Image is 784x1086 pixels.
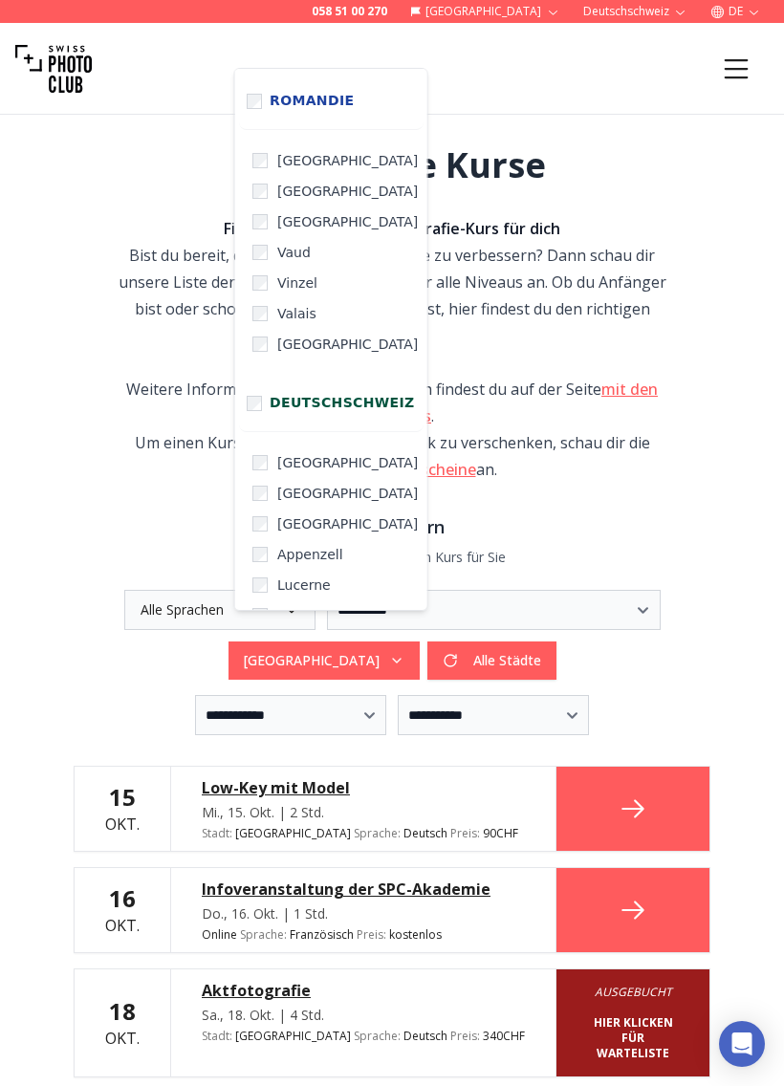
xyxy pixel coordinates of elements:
[252,275,268,291] input: Vinzel
[277,212,418,231] span: [GEOGRAPHIC_DATA]
[31,513,753,540] h3: Kurse filtern
[202,1029,525,1044] div: [GEOGRAPHIC_DATA] 340 CHF
[252,214,268,229] input: [GEOGRAPHIC_DATA]
[277,545,343,564] span: Appenzell
[277,453,418,472] span: [GEOGRAPHIC_DATA]
[277,151,418,170] span: [GEOGRAPHIC_DATA]
[427,641,556,680] button: Alle Städte
[252,516,268,532] input: [GEOGRAPHIC_DATA]
[719,1021,765,1067] div: Open Intercom Messenger
[277,304,316,323] span: Valais
[105,883,140,937] div: Okt.
[704,36,769,101] button: Menu
[252,245,268,260] input: Vaud
[290,927,354,943] span: Französisch
[105,996,140,1050] div: Okt.
[270,395,415,412] span: Deutschschweiz
[105,782,140,836] div: Okt.
[354,1028,401,1044] span: Sprache :
[15,31,92,107] img: Swiss photo club
[117,376,667,483] div: Weitere Informationen zu unseren Kursen findest du auf der Seite . Um einen Kurs als einzigartige...
[270,93,354,110] span: Romandie
[202,826,525,841] div: [GEOGRAPHIC_DATA] 90 CHF
[277,335,418,354] span: [GEOGRAPHIC_DATA]
[277,484,418,503] span: [GEOGRAPHIC_DATA]
[277,273,317,293] span: Vinzel
[277,182,418,201] span: [GEOGRAPHIC_DATA]
[277,514,418,533] span: [GEOGRAPHIC_DATA]
[450,1028,480,1044] span: Preis :
[357,926,386,943] span: Preis :
[252,486,268,501] input: [GEOGRAPHIC_DATA]
[450,825,480,841] span: Preis :
[202,825,232,841] span: Stadt :
[587,985,679,1000] i: Ausgebucht
[252,608,268,623] input: [GEOGRAPHIC_DATA]
[403,1029,447,1044] span: Deutsch
[247,396,262,411] input: Deutschschweiz
[124,590,316,630] button: Alle Sprachen
[252,455,268,470] input: [GEOGRAPHIC_DATA]
[109,781,136,813] b: 15
[31,548,753,567] p: Finden Sie den perfekten Kurs für Sie
[202,803,525,822] div: Mi., 15. Okt. | 2 Std.
[354,825,401,841] span: Sprache :
[252,337,268,352] input: [GEOGRAPHIC_DATA]
[252,153,268,168] input: [GEOGRAPHIC_DATA]
[277,576,331,595] span: Lucerne
[202,1028,232,1044] span: Stadt :
[587,1015,679,1061] b: Hier klicken für Warteliste
[229,641,420,680] button: [GEOGRAPHIC_DATA]
[224,218,560,239] strong: Finde den perfekten Fotografie-Kurs für dich
[202,927,525,943] div: Online kostenlos
[117,215,667,349] div: Bist du bereit, deine Fotografiekenntnisse zu verbessern? Dann schau dir unsere Liste der kommend...
[277,243,311,262] span: Vaud
[277,606,418,625] span: [GEOGRAPHIC_DATA]
[252,547,268,562] input: Appenzell
[109,995,136,1027] b: 18
[202,878,525,901] a: Infoveranstaltung der SPC-Akademie
[202,776,525,799] a: Low-Key mit Model
[202,1006,525,1025] div: Sa., 18. Okt. | 4 Std.
[247,94,262,109] input: Romandie
[252,577,268,593] input: Lucerne
[403,826,447,841] span: Deutsch
[202,979,525,1002] a: Aktfotografie
[234,68,428,611] div: [GEOGRAPHIC_DATA]
[202,904,525,923] div: Do., 16. Okt. | 1 Std.
[252,306,268,321] input: Valais
[240,926,287,943] span: Sprache :
[556,969,709,1076] a: Ausgebucht Hier klicken für Warteliste
[109,882,136,914] b: 16
[312,4,387,19] a: 058 51 00 270
[252,184,268,199] input: [GEOGRAPHIC_DATA]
